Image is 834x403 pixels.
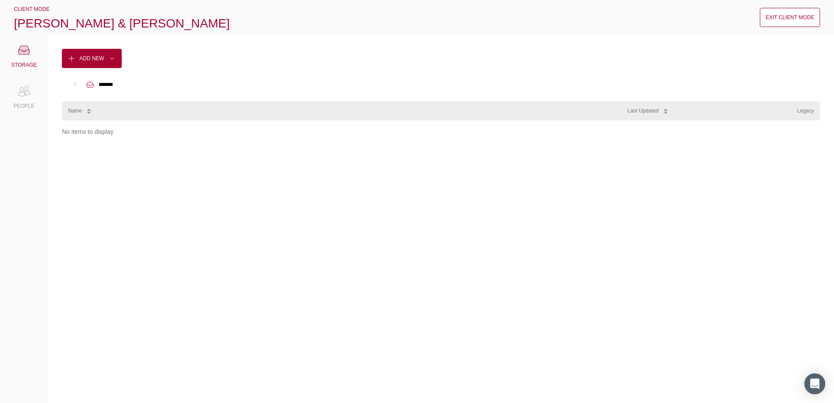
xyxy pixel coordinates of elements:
div: STORAGE [11,61,37,69]
div: PEOPLE [14,102,34,110]
button: Add New [62,49,122,68]
span: CLIENT MODE [14,6,50,12]
div: Legacy [797,106,814,115]
div: Add New [79,54,104,63]
div: Open Intercom Messenger [804,373,825,394]
span: [PERSON_NAME] & [PERSON_NAME] [14,17,230,31]
div: Exit Client Mode [766,13,814,22]
div: Name [68,106,82,115]
button: Exit Client Mode [760,8,820,27]
div: Last Updated [628,106,659,115]
div: No items to display [62,126,820,138]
